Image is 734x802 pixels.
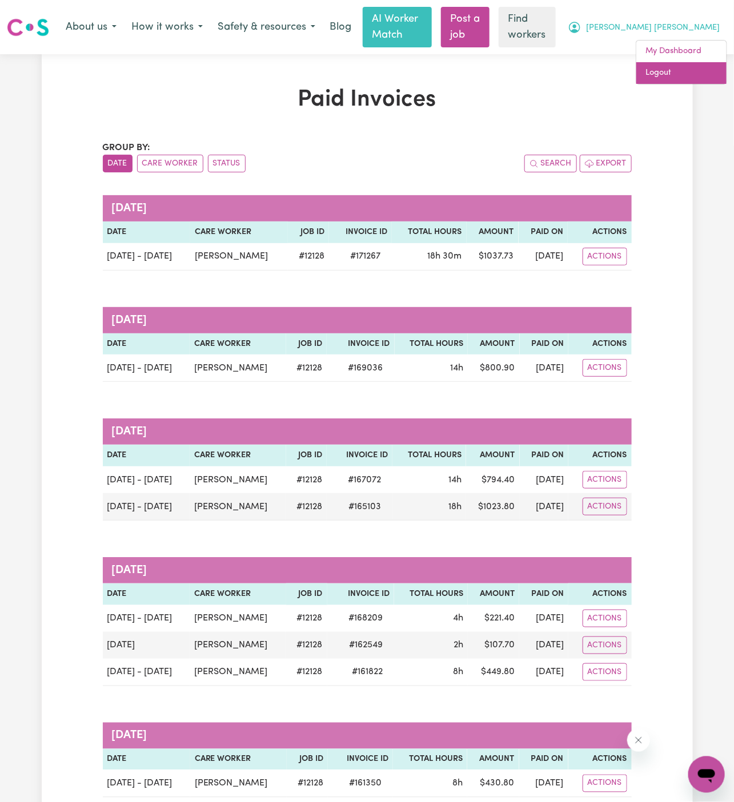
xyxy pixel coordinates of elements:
[520,493,569,521] td: [DATE]
[103,583,190,605] th: Date
[568,749,632,771] th: Actions
[467,221,519,243] th: Amount
[583,248,627,265] button: Actions
[190,333,286,355] th: Care Worker
[288,243,329,271] td: # 12128
[428,252,462,261] span: 18 hours 30 minutes
[448,502,462,511] span: 18 hours
[524,155,577,172] button: Search
[568,221,631,243] th: Actions
[190,770,287,797] td: [PERSON_NAME]
[441,7,490,47] a: Post a job
[519,749,568,771] th: Paid On
[452,779,463,788] span: 8 hours
[286,605,327,632] td: # 12128
[327,333,394,355] th: Invoice ID
[519,583,568,605] th: Paid On
[103,557,632,583] caption: [DATE]
[286,632,327,659] td: # 12128
[586,22,720,34] span: [PERSON_NAME] [PERSON_NAME]
[468,354,519,382] td: $ 800.90
[363,7,432,47] a: AI Worker Match
[103,770,190,797] td: [DATE] - [DATE]
[286,583,327,605] th: Job ID
[467,243,519,271] td: $ 1037.73
[328,749,393,771] th: Invoice ID
[466,493,520,521] td: $ 1023.80
[103,333,190,355] th: Date
[286,333,327,355] th: Job ID
[392,445,466,466] th: Total Hours
[103,143,151,152] span: Group by:
[520,445,569,466] th: Paid On
[519,243,568,271] td: [DATE]
[583,610,627,627] button: Actions
[468,659,519,686] td: $ 449.80
[583,775,627,792] button: Actions
[499,7,556,47] a: Find workers
[454,640,463,650] span: 2 hours
[7,8,69,17] span: Need any help?
[287,749,328,771] th: Job ID
[394,583,468,605] th: Total Hours
[580,155,632,172] button: Export
[103,155,133,172] button: sort invoices by date
[393,749,467,771] th: Total Hours
[103,749,190,771] th: Date
[58,15,124,39] button: About us
[636,40,727,84] div: My Account
[627,729,650,752] iframe: Close message
[450,364,463,373] span: 14 hours
[568,445,631,466] th: Actions
[468,583,519,605] th: Amount
[688,756,725,793] iframe: Button to launch messaging window
[103,632,190,659] td: [DATE]
[288,221,329,243] th: Job ID
[560,15,727,39] button: My Account
[343,249,387,263] span: # 171267
[342,777,388,791] span: # 161350
[583,498,627,515] button: Actions
[342,611,390,625] span: # 168209
[329,221,392,243] th: Invoice ID
[190,659,286,686] td: [PERSON_NAME]
[583,663,627,681] button: Actions
[342,500,388,514] span: # 165103
[636,62,727,84] a: Logout
[190,354,286,382] td: [PERSON_NAME]
[568,333,631,355] th: Actions
[519,770,568,797] td: [DATE]
[468,605,519,632] td: $ 221.40
[583,636,627,654] button: Actions
[453,667,463,676] span: 8 hours
[103,354,190,382] td: [DATE] - [DATE]
[190,445,286,466] th: Care Worker
[323,15,358,40] a: Blog
[453,614,463,623] span: 4 hours
[342,361,390,375] span: # 169036
[467,749,519,771] th: Amount
[392,221,466,243] th: Total Hours
[190,632,286,659] td: [PERSON_NAME]
[103,307,632,333] caption: [DATE]
[467,770,519,797] td: $ 430.80
[568,583,631,605] th: Actions
[466,445,520,466] th: Amount
[286,493,327,521] td: # 12128
[124,15,210,39] button: How it works
[520,333,569,355] th: Paid On
[190,493,286,521] td: [PERSON_NAME]
[190,605,286,632] td: [PERSON_NAME]
[103,243,191,271] td: [DATE] - [DATE]
[636,41,727,62] a: My Dashboard
[468,333,519,355] th: Amount
[287,770,328,797] td: # 12128
[327,583,394,605] th: Invoice ID
[103,605,190,632] td: [DATE] - [DATE]
[210,15,323,39] button: Safety & resources
[103,445,190,466] th: Date
[286,354,327,382] td: # 12128
[286,659,327,686] td: # 12128
[103,493,190,521] td: [DATE] - [DATE]
[520,354,569,382] td: [DATE]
